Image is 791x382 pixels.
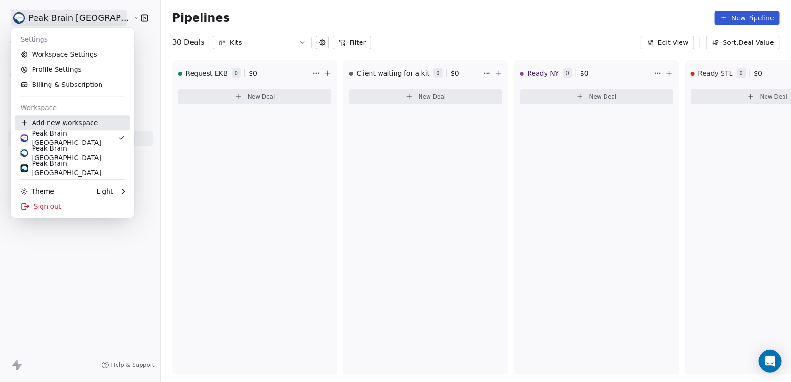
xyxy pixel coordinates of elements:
div: Light [97,187,113,196]
a: Billing & Subscription [15,77,130,92]
div: Peak Brain [GEOGRAPHIC_DATA] [21,144,125,162]
div: Theme [21,187,54,196]
div: Peak Brain [GEOGRAPHIC_DATA] [21,128,118,147]
div: Sign out [15,199,130,214]
div: Add new workspace [15,115,130,130]
img: peakbrain_logo.jpg [21,149,28,157]
a: Workspace Settings [15,47,130,62]
img: Peak%20brain.png [21,164,28,172]
div: Settings [15,32,130,47]
img: Peak%20Brain%20Logo.png [21,134,28,142]
div: Workspace [15,100,130,115]
a: Profile Settings [15,62,130,77]
div: Peak Brain [GEOGRAPHIC_DATA] [21,159,125,178]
